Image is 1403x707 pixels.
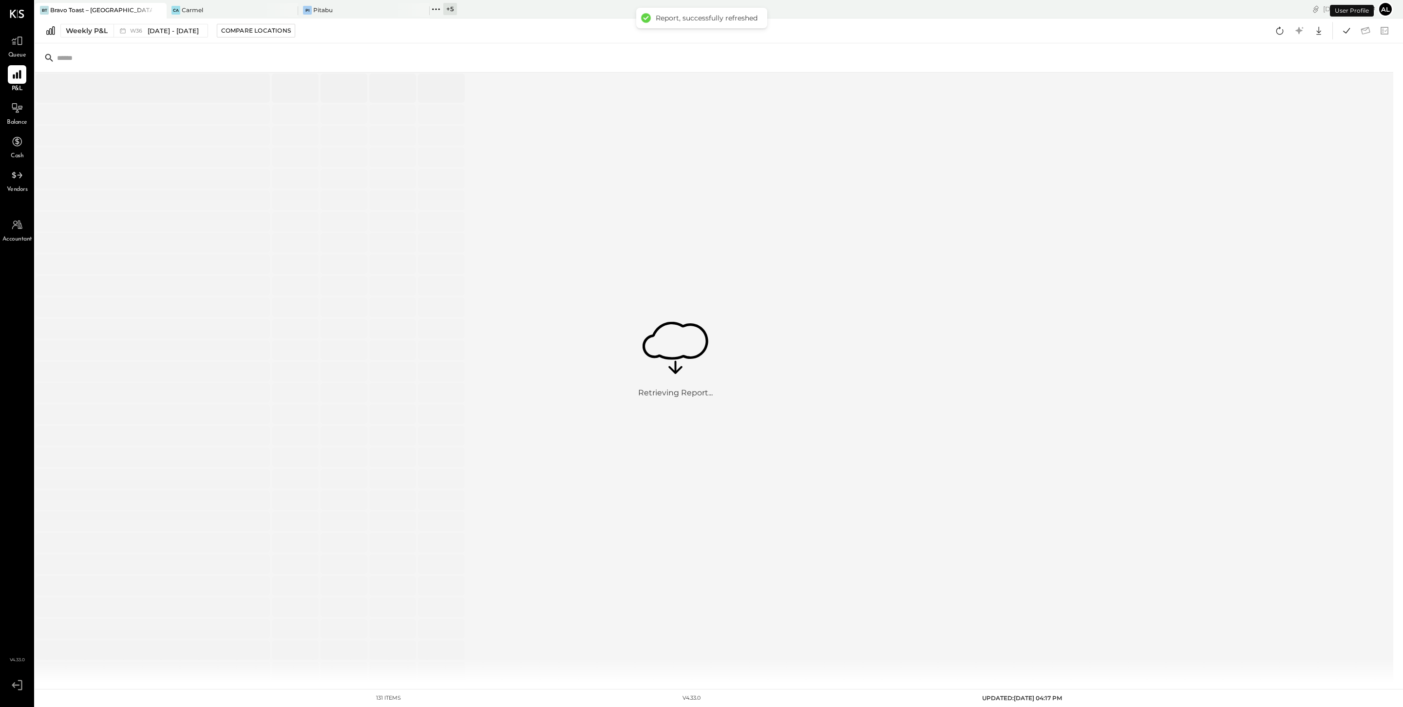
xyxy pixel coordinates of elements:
[0,166,34,194] a: Vendors
[60,24,208,37] button: Weekly P&L W36[DATE] - [DATE]
[221,26,291,35] div: Compare Locations
[217,24,295,37] button: Compare Locations
[2,235,32,244] span: Accountant
[12,85,23,93] span: P&L
[40,6,49,15] div: BT
[303,6,312,15] div: Pi
[982,694,1062,702] span: UPDATED: [DATE] 04:17 PM
[0,99,34,127] a: Balance
[0,216,34,244] a: Accountant
[0,32,34,60] a: Queue
[0,65,34,93] a: P&L
[683,694,701,702] div: v 4.33.0
[443,3,457,15] div: + 5
[66,26,108,36] div: Weekly P&L
[182,6,203,14] div: Carmel
[8,51,26,60] span: Queue
[1323,4,1375,14] div: [DATE]
[171,6,180,15] div: Ca
[1330,5,1374,17] div: User Profile
[130,28,145,34] span: W36
[50,6,152,14] div: Bravo Toast – [GEOGRAPHIC_DATA]
[7,186,28,194] span: Vendors
[1378,1,1393,17] button: Al
[656,14,758,22] div: Report, successfully refreshed
[1311,4,1321,14] div: copy link
[11,152,23,161] span: Cash
[148,26,199,36] span: [DATE] - [DATE]
[313,6,333,14] div: Pitabu
[0,132,34,161] a: Cash
[7,118,27,127] span: Balance
[376,694,401,702] div: 131 items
